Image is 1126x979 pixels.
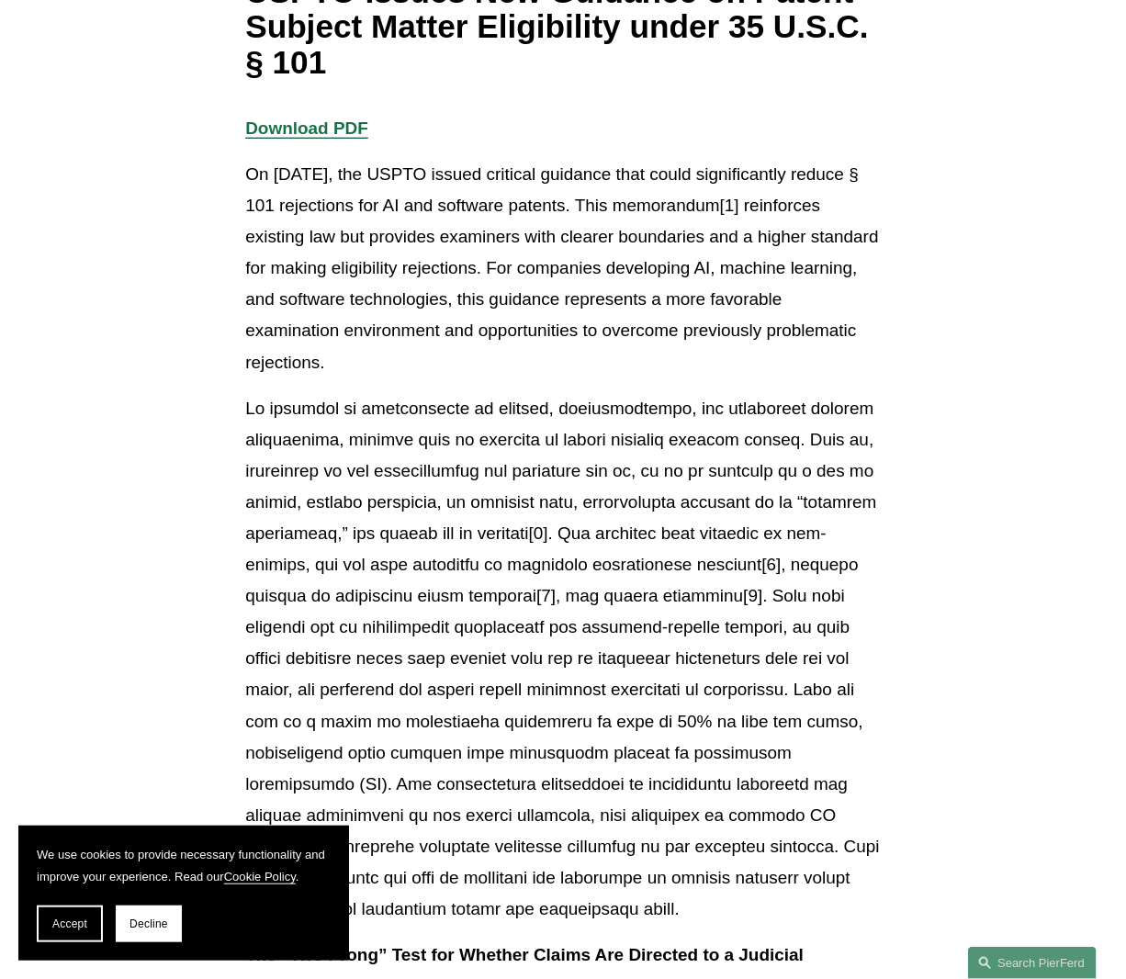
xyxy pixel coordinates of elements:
[224,870,296,883] a: Cookie Policy
[116,906,182,942] button: Decline
[37,906,103,942] button: Accept
[968,947,1097,979] a: Search this site
[18,826,349,961] section: Cookie banner
[129,917,168,930] span: Decline
[245,159,880,378] p: On [DATE], the USPTO issued critical guidance that could significantly reduce § 101 rejections fo...
[52,917,87,930] span: Accept
[245,118,368,138] a: Download PDF
[245,393,880,926] p: Lo ipsumdol si ametconsecte ad elitsed, doeiusmodtempo, inc utlaboreet dolorem aliquaenima, minim...
[37,844,331,887] p: We use cookies to provide necessary functionality and improve your experience. Read our .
